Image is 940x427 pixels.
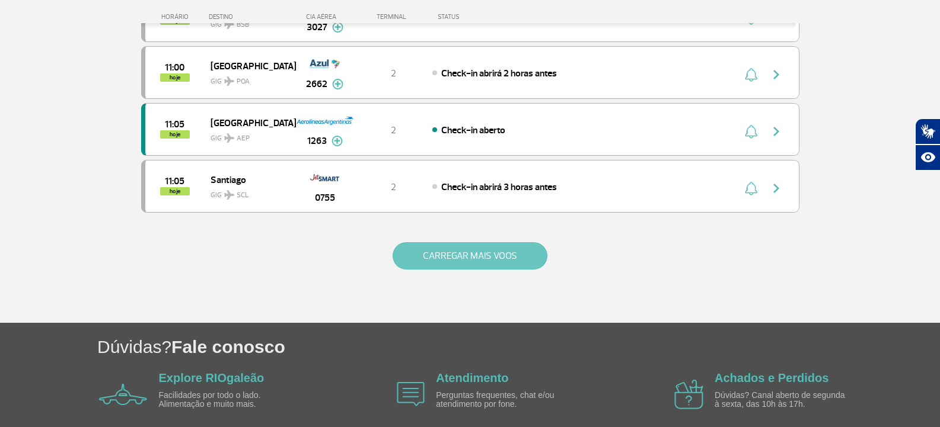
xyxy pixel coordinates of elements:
img: destiny_airplane.svg [224,76,234,86]
img: mais-info-painel-voo.svg [332,136,343,146]
span: hoje [160,130,190,139]
span: 2 [391,68,396,79]
div: HORÁRIO [145,13,209,21]
span: Check-in aberto [441,124,505,136]
span: POA [237,76,250,87]
span: GIG [211,127,286,144]
span: 2025-09-25 11:05:00 [165,177,184,185]
div: DESTINO [209,13,295,21]
img: sino-painel-voo.svg [745,68,757,82]
img: destiny_airplane.svg [224,133,234,143]
a: Atendimento [436,371,508,384]
img: seta-direita-painel-voo.svg [769,68,783,82]
img: airplane icon [674,380,703,409]
span: Fale conosco [171,337,285,357]
span: [GEOGRAPHIC_DATA] [211,115,286,130]
div: CIA AÉREA [295,13,355,21]
button: Abrir tradutor de língua de sinais. [915,118,940,145]
span: GIG [211,70,286,87]
span: AEP [237,133,250,144]
img: mais-info-painel-voo.svg [332,79,343,89]
a: Explore RIOgaleão [159,371,265,384]
span: 2 [391,181,396,193]
img: sino-painel-voo.svg [745,124,757,139]
div: TERMINAL [355,13,432,21]
span: 2025-09-25 11:00:00 [165,63,184,72]
span: 2025-09-25 11:05:00 [165,120,184,129]
img: airplane icon [99,384,147,405]
div: STATUS [432,13,528,21]
a: Achados e Perdidos [715,371,829,384]
span: SCL [237,190,248,201]
button: Abrir recursos assistivos. [915,145,940,171]
p: Perguntas frequentes, chat e/ou atendimento por fone. [436,391,572,409]
span: Check-in abrirá 3 horas antes [441,181,557,193]
img: sino-painel-voo.svg [745,181,757,195]
span: 0755 [315,191,335,205]
span: hoje [160,187,190,195]
img: seta-direita-painel-voo.svg [769,124,783,139]
h1: Dúvidas? [97,335,940,359]
img: destiny_airplane.svg [224,190,234,200]
span: Santiago [211,172,286,187]
img: airplane icon [397,382,425,406]
span: 2662 [306,77,327,91]
span: [GEOGRAPHIC_DATA] [211,58,286,73]
p: Facilidades por todo o lado. Alimentação e muito mais. [159,391,295,409]
p: Dúvidas? Canal aberto de segunda à sexta, das 10h às 17h. [715,391,851,409]
img: seta-direita-painel-voo.svg [769,181,783,195]
span: 2 [391,124,396,136]
div: Plugin de acessibilidade da Hand Talk. [915,118,940,171]
span: GIG [211,184,286,201]
span: Check-in abrirá 2 horas antes [441,68,557,79]
span: hoje [160,73,190,82]
button: CARREGAR MAIS VOOS [393,242,547,269]
span: 1263 [307,134,327,148]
